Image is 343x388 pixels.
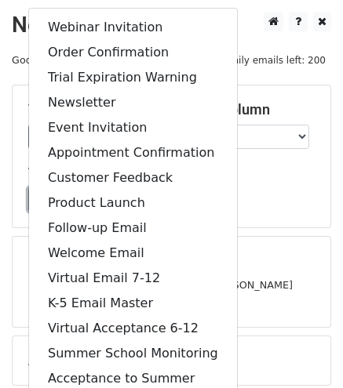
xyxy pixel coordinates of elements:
iframe: Chat Widget [265,313,343,388]
a: Event Invitation [29,115,237,140]
h5: Email column [184,101,316,118]
small: Google Sheet: [12,54,136,66]
a: Daily emails left: 200 [220,54,331,66]
small: [EMAIL_ADDRESS][DOMAIN_NAME], [PERSON_NAME][EMAIL_ADDRESS][DOMAIN_NAME] [28,279,293,309]
a: Order Confirmation [29,40,237,65]
span: Daily emails left: 200 [220,52,331,69]
a: Follow-up Email [29,216,237,241]
a: Newsletter [29,90,237,115]
h2: New Campaign [12,12,331,38]
a: Customer Feedback [29,165,237,190]
a: Welcome Email [29,241,237,266]
a: Appointment Confirmation [29,140,237,165]
a: Summer School Monitoring [29,341,237,366]
a: Product Launch [29,190,237,216]
a: Virtual Acceptance 6-12 [29,316,237,341]
a: Webinar Invitation [29,15,237,40]
a: Virtual Email 7-12 [29,266,237,291]
a: K-5 Email Master [29,291,237,316]
a: Trial Expiration Warning [29,65,237,90]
